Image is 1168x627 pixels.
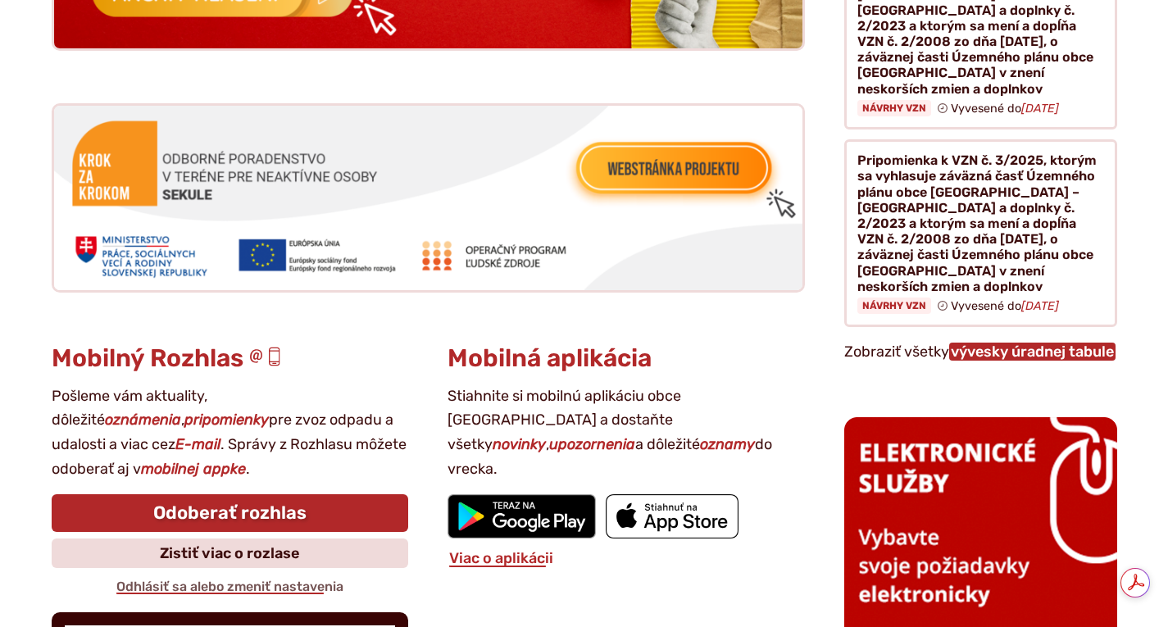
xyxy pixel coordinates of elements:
[52,345,409,372] h3: Mobilný Rozhlas
[175,435,220,453] strong: E-mail
[448,494,596,538] img: Prejsť na mobilnú aplikáciu Sekule v službe Google Play
[448,345,805,372] h3: Mobilná aplikácia
[141,460,246,478] strong: mobilnej appke
[606,494,739,538] img: Prejsť na mobilnú aplikáciu Sekule v App Store
[493,435,546,453] strong: novinky
[184,411,269,429] strong: pripomienky
[52,494,409,532] a: Odoberať rozhlas
[52,538,409,568] a: Zistiť viac o rozlase
[448,384,805,482] p: Stiahnite si mobilnú aplikáciu obce [GEOGRAPHIC_DATA] a dostaňte všetky , a dôležité do vrecka.
[700,435,755,453] strong: oznamy
[105,411,181,429] strong: oznámenia
[844,139,1116,327] a: Pripomienka k VZN č. 3/2025, ktorým sa vyhlasuje záväzná časť Územného plánu obce [GEOGRAPHIC_DAT...
[448,549,555,567] a: Viac o aplikácii
[52,384,409,482] p: Pošleme vám aktuality, dôležité , pre zvoz odpadu a udalosti a viac cez . Správy z Rozhlasu môžet...
[549,435,635,453] strong: upozornenia
[115,579,345,594] a: Odhlásiť sa alebo zmeniť nastavenia
[949,343,1116,361] a: Zobraziť celú úradnú tabuľu
[844,340,1116,365] p: Zobraziť všetky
